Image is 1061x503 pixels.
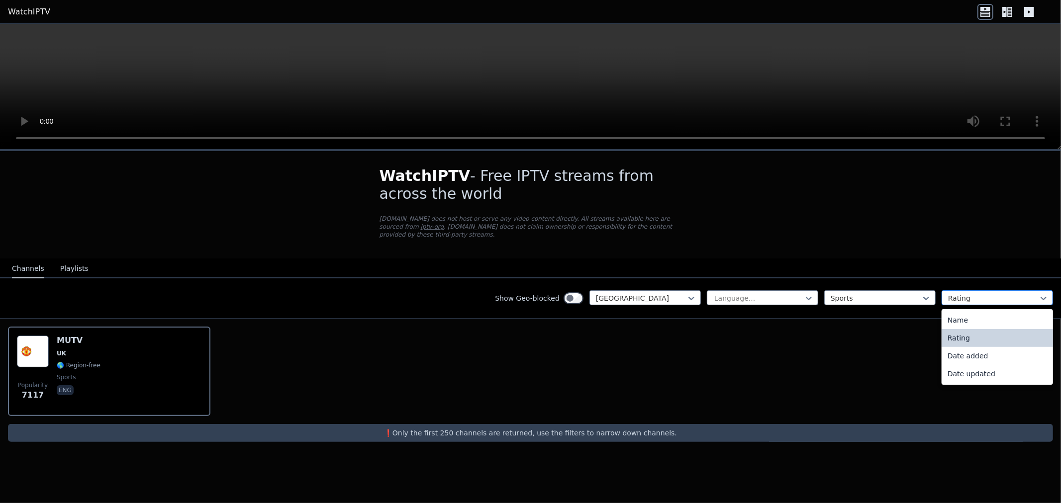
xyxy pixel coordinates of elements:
[942,311,1053,329] div: Name
[18,381,48,389] span: Popularity
[57,349,66,357] span: UK
[57,335,100,345] h6: MUTV
[12,428,1049,438] p: ❗️Only the first 250 channels are returned, use the filters to narrow down channels.
[942,347,1053,365] div: Date added
[60,259,89,278] button: Playlists
[380,215,682,239] p: [DOMAIN_NAME] does not host or serve any video content directly. All streams available here are s...
[8,6,50,18] a: WatchIPTV
[495,293,560,303] label: Show Geo-blocked
[57,385,74,395] p: eng
[17,335,49,367] img: MUTV
[57,373,76,381] span: sports
[380,167,682,203] h1: - Free IPTV streams from across the world
[421,223,444,230] a: iptv-org
[12,259,44,278] button: Channels
[942,329,1053,347] div: Rating
[57,361,100,369] span: 🌎 Region-free
[22,389,44,401] span: 7117
[942,365,1053,383] div: Date updated
[380,167,471,184] span: WatchIPTV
